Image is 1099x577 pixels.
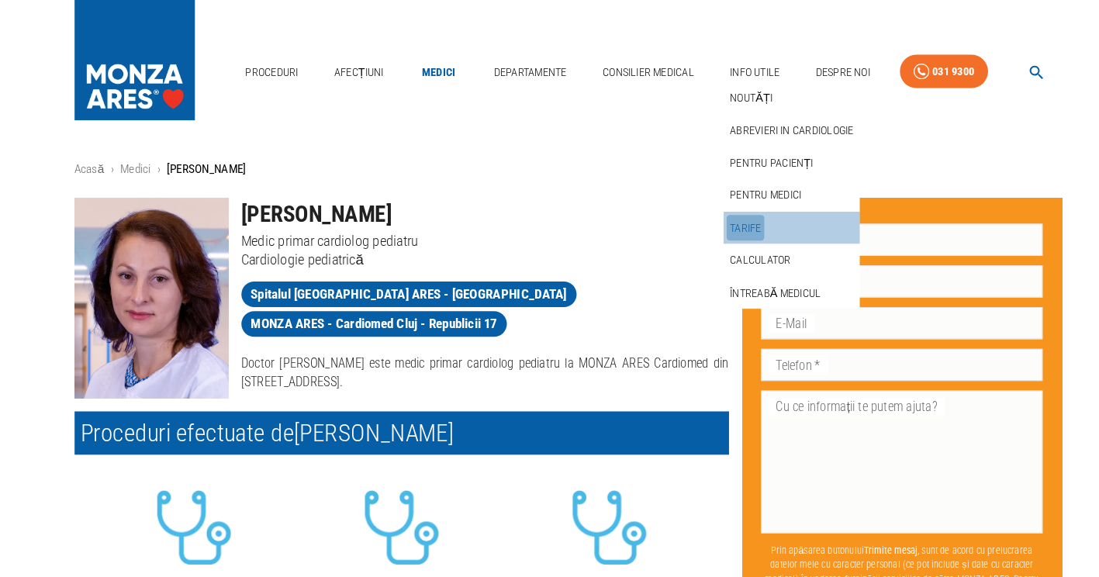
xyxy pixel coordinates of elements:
[703,82,750,108] a: Noutăți
[233,242,705,260] p: Cardiologie pediatrică
[231,54,295,86] a: Proceduri
[783,54,848,86] a: Despre Noi
[107,155,110,173] li: ›
[233,303,490,323] span: MONZA ARES - Cardiomed Cluj - Republicii 17
[152,155,155,173] li: ›
[700,173,831,205] div: Pentru medici
[72,157,101,171] a: Acasă
[233,192,705,224] h1: [PERSON_NAME]
[700,110,831,142] div: Abrevieri in cardiologie
[233,342,705,379] p: Doctor [PERSON_NAME] este medic primar cardiolog pediatru la MONZA ARES Cardiomed din [STREET_ADD...
[700,268,831,299] div: Întreabă medicul
[233,224,705,242] p: Medic primar cardiolog pediatru
[317,54,378,86] a: Afecțiuni
[700,79,831,299] nav: secondary mailbox folders
[233,272,558,297] a: Spitalul [GEOGRAPHIC_DATA] ARES - [GEOGRAPHIC_DATA]
[835,527,887,537] b: Trimite mesaj
[700,236,831,268] div: Calculator
[700,142,831,174] div: Pentru pacienți
[116,157,146,171] a: Medici
[233,301,490,326] a: MONZA ARES - Cardiomed Cluj - Republicii 17
[703,239,768,264] a: Calculator
[576,54,677,86] a: Consilier Medical
[870,53,956,86] a: 031 9300
[472,54,555,86] a: Departamente
[700,79,831,111] div: Noutăți
[703,145,790,171] a: Pentru pacienți
[399,54,449,86] a: Medici
[700,54,760,86] a: Info Utile
[703,176,778,202] a: Pentru medici
[233,275,558,294] span: Spitalul [GEOGRAPHIC_DATA] ARES - [GEOGRAPHIC_DATA]
[700,205,831,237] div: Tarife
[703,113,828,139] a: Abrevieri in cardiologie
[703,271,797,296] a: Întreabă medicul
[72,192,221,385] img: Dr. Cătălina Riebel
[72,398,705,440] h2: Proceduri efectuate de [PERSON_NAME]
[902,60,942,79] div: 031 9300
[161,155,238,173] p: [PERSON_NAME]
[703,208,739,233] a: Tarife
[72,155,1028,173] nav: breadcrumb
